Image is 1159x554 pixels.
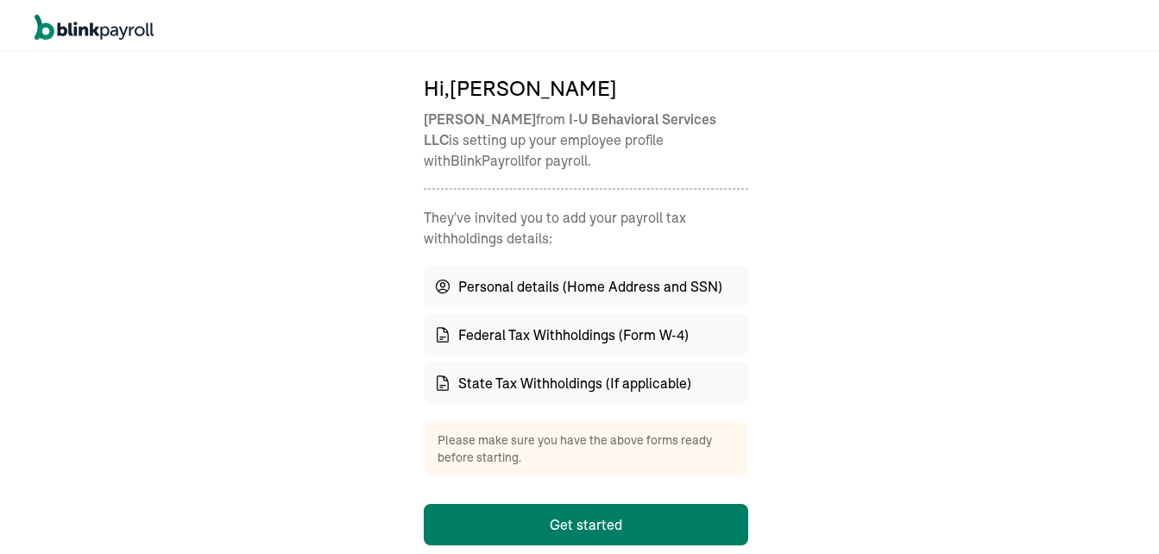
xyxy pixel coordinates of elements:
span: [PERSON_NAME] [450,72,617,98]
span: I-U Behavioral Services LLC [424,107,716,145]
button: Get started [424,500,748,542]
span: [PERSON_NAME] [424,107,536,124]
span: Federal Tax Withholdings (Form W-4) [458,321,689,342]
span: State Tax Withholdings (If applicable) [458,369,691,390]
p: They've invited you to add your payroll tax withholdings details : [424,204,748,245]
span: Personal details (Home Address and SSN) [458,273,722,293]
div: Please make sure you have the above forms ready before starting. [424,418,748,473]
span: Hi, [424,71,748,98]
p: from is setting up your employee profile with BlinkPayroll for payroll. [424,105,748,167]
